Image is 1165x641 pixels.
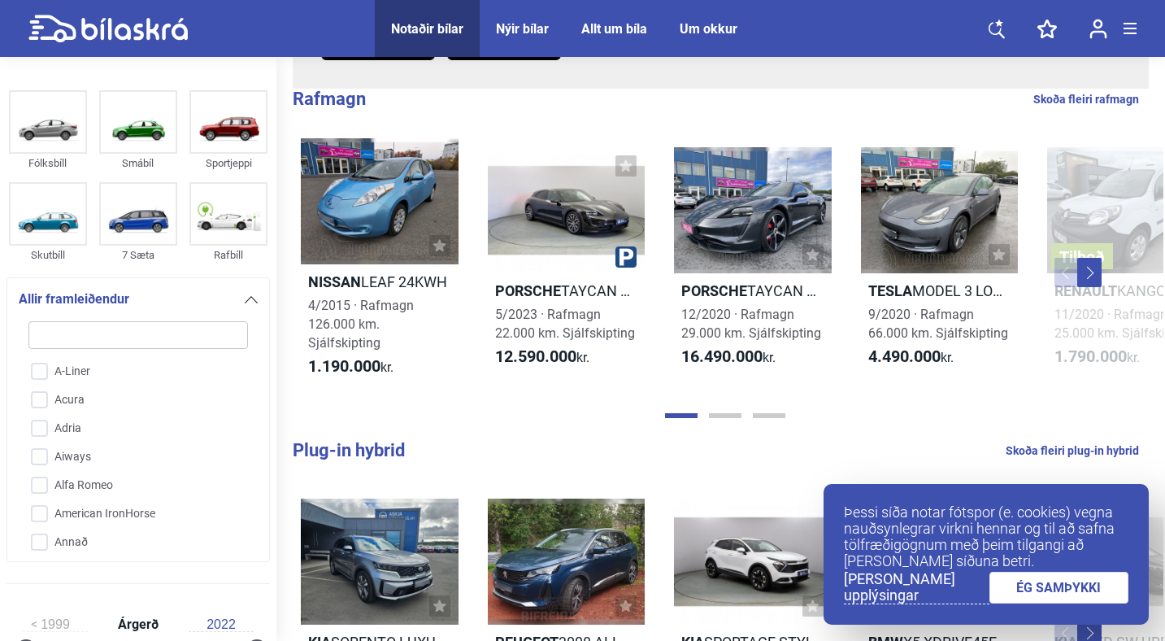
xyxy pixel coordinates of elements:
b: 1.790.000 [1054,347,1127,366]
button: Page 1 [665,413,698,418]
b: Renault [1054,282,1117,299]
span: 5/2023 · Rafmagn 22.000 km. Sjálfskipting [495,307,635,341]
h2: TAYCAN 4S PEFORMANCE PLUS [674,281,832,300]
span: kr. [308,357,393,377]
b: Tesla [868,282,912,299]
b: Rafmagn [293,89,366,109]
h2: TAYCAN 4S CROSS TURISMO [488,281,646,300]
span: 4/2015 · Rafmagn 126.000 km. Sjálfskipting [308,298,414,351]
a: Allt um bíla [581,21,647,37]
div: Sportjeppi [189,154,267,172]
a: PorscheTAYCAN 4S PEFORMANCE PLUS12/2020 · Rafmagn29.000 km. Sjálfskipting16.490.000kr. [674,138,832,391]
a: Skoða fleiri plug-in hybrid [1006,440,1139,461]
img: user-login.svg [1089,19,1107,39]
span: Tilboð [1059,249,1105,265]
button: Previous [1054,258,1079,287]
h2: MODEL 3 LONG RANGE AWD [861,281,1019,300]
span: Árgerð [114,618,163,631]
b: 4.490.000 [868,347,941,366]
a: PorscheTAYCAN 4S CROSS TURISMO5/2023 · Rafmagn22.000 km. Sjálfskipting12.590.000kr. [488,138,646,391]
div: Fólksbíll [9,154,87,172]
span: kr. [495,347,589,367]
a: TeslaMODEL 3 LONG RANGE AWD9/2020 · Rafmagn66.000 km. Sjálfskipting4.490.000kr. [861,138,1019,391]
b: Porsche [495,282,561,299]
button: Page 3 [753,413,785,418]
b: Nissan [308,273,361,290]
div: Smábíl [99,154,177,172]
div: 7 Sæta [99,246,177,264]
a: Notaðir bílar [391,21,463,37]
a: Nýir bílar [496,21,549,37]
b: 12.590.000 [495,347,576,366]
span: kr. [1054,347,1140,367]
div: Skutbíll [9,246,87,264]
button: Page 2 [709,413,741,418]
span: kr. [681,347,776,367]
a: Um okkur [680,21,737,37]
span: Allir framleiðendur [19,288,129,311]
span: kr. [868,347,954,367]
a: [PERSON_NAME] upplýsingar [844,571,989,604]
button: Next [1077,258,1102,287]
b: Plug-in hybrid [293,440,405,460]
h2: LEAF 24KWH [301,273,459,291]
p: Þessi síða notar fótspor (e. cookies) vegna nauðsynlegrar virkni hennar og til að safna tölfræðig... [844,504,1128,569]
b: 16.490.000 [681,347,763,366]
a: Skoða fleiri rafmagn [1033,89,1139,110]
a: ÉG SAMÞYKKI [989,572,1129,604]
div: Rafbíll [189,246,267,264]
span: 9/2020 · Rafmagn 66.000 km. Sjálfskipting [868,307,1008,341]
b: 1.190.000 [308,356,380,376]
a: NissanLEAF 24KWH4/2015 · Rafmagn126.000 km. Sjálfskipting1.190.000kr. [301,138,459,391]
span: 12/2020 · Rafmagn 29.000 km. Sjálfskipting [681,307,821,341]
b: Porsche [681,282,747,299]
